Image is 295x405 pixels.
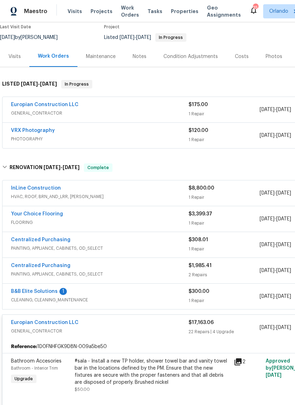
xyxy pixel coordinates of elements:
[11,320,79,325] a: Europian Construction LLC
[189,212,212,216] span: $3,399.37
[260,107,274,112] span: [DATE]
[91,8,112,15] span: Projects
[104,35,186,40] span: Listed
[62,81,92,88] span: In Progress
[75,387,90,392] span: $50.00
[260,324,291,331] span: -
[189,237,208,242] span: $308.01
[253,4,258,11] div: 35
[189,220,260,227] div: 1 Repair
[260,133,274,138] span: [DATE]
[121,4,139,18] span: Work Orders
[11,271,189,278] span: PAINTING, APPLIANCE, CABINETS, OD_SELECT
[189,128,208,133] span: $120.00
[276,107,291,112] span: [DATE]
[147,9,162,14] span: Tasks
[11,343,37,350] b: Reference:
[234,358,261,366] div: 2
[133,53,146,60] div: Notes
[11,212,63,216] a: Your Choice Flooring
[266,53,282,60] div: Photos
[235,53,249,60] div: Costs
[260,325,274,330] span: [DATE]
[11,219,189,226] span: FLOORING
[21,81,57,86] span: -
[24,8,47,15] span: Maestro
[156,35,186,40] span: In Progress
[189,297,260,304] div: 1 Repair
[266,373,282,378] span: [DATE]
[189,102,208,107] span: $175.00
[189,136,260,143] div: 1 Repair
[189,186,214,191] span: $8,800.00
[75,358,230,386] div: #sala - Install a new TP holder, shower towel bar and vanity towel bar in the locations defined b...
[59,288,67,295] div: 1
[260,242,274,247] span: [DATE]
[276,294,291,299] span: [DATE]
[136,35,151,40] span: [DATE]
[11,296,189,303] span: CLEANING, CLEANING_MAINTENANCE
[44,165,80,170] span: -
[276,242,291,247] span: [DATE]
[11,102,79,107] a: Europian Construction LLC
[86,53,116,60] div: Maintenance
[189,320,214,325] span: $17,163.06
[11,263,70,268] a: Centralized Purchasing
[12,375,36,382] span: Upgrade
[260,190,291,197] span: -
[68,8,82,15] span: Visits
[11,359,62,364] span: Bathroom Accesories
[11,289,58,294] a: B&B Elite Solutions
[40,81,57,86] span: [DATE]
[163,53,218,60] div: Condition Adjustments
[189,245,260,253] div: 1 Repair
[120,35,134,40] span: [DATE]
[207,4,241,18] span: Geo Assignments
[276,268,291,273] span: [DATE]
[189,271,260,278] div: 2 Repairs
[11,128,55,133] a: VRX Photography
[21,81,38,86] span: [DATE]
[171,8,198,15] span: Properties
[8,53,21,60] div: Visits
[11,237,70,242] a: Centralized Purchasing
[11,328,189,335] span: GENERAL_CONTRACTOR
[104,25,120,29] span: Project
[276,191,291,196] span: [DATE]
[189,110,260,117] div: 1 Repair
[189,289,209,294] span: $300.00
[260,268,274,273] span: [DATE]
[260,132,291,139] span: -
[260,216,274,221] span: [DATE]
[120,35,151,40] span: -
[260,191,274,196] span: [DATE]
[260,215,291,222] span: -
[189,263,212,268] span: $1,985.41
[38,53,69,60] div: Work Orders
[10,163,80,172] h6: RENOVATION
[11,110,189,117] span: GENERAL_CONTRACTOR
[63,165,80,170] span: [DATE]
[11,186,61,191] a: InLine Construction
[189,194,260,201] div: 1 Repair
[260,106,291,113] span: -
[276,216,291,221] span: [DATE]
[276,325,291,330] span: [DATE]
[189,328,260,335] div: 22 Repairs | 4 Upgrade
[11,135,189,143] span: PHOTOGRAPHY
[276,133,291,138] span: [DATE]
[2,80,57,88] h6: LISTED
[269,8,288,15] span: Orlando
[11,366,58,370] span: Bathroom - Interior Trim
[11,245,189,252] span: PAINTING, APPLIANCE, CABINETS, OD_SELECT
[11,193,189,200] span: HVAC, ROOF, BRN_AND_LRR, [PERSON_NAME]
[260,241,291,248] span: -
[44,165,60,170] span: [DATE]
[260,293,291,300] span: -
[85,164,112,171] span: Complete
[260,267,291,274] span: -
[260,294,274,299] span: [DATE]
